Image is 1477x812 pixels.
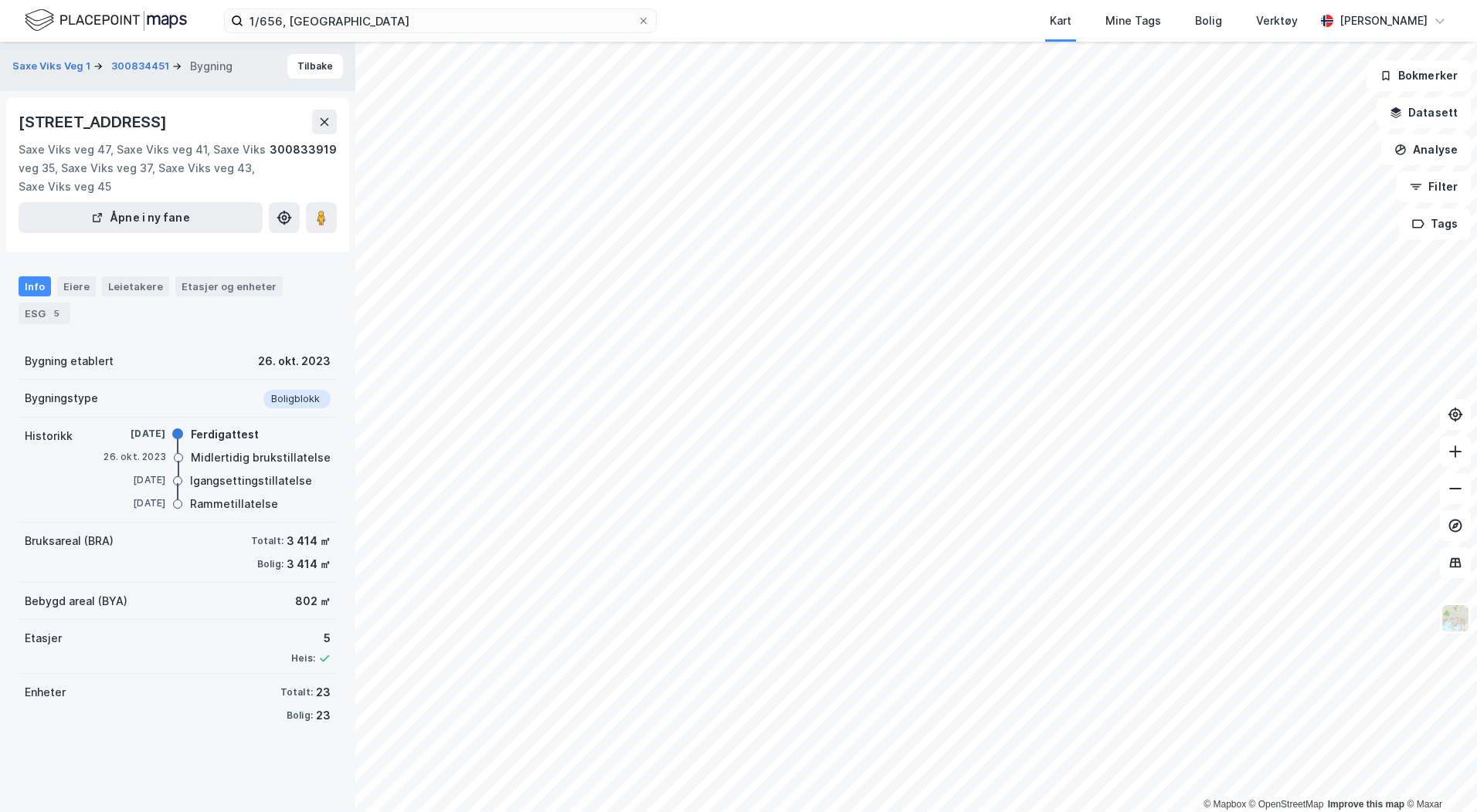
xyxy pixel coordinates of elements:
button: Saxe Viks Veg 1 [12,59,93,74]
div: 23 [316,683,331,702]
div: Info [19,276,51,296]
div: [STREET_ADDRESS] [19,110,170,134]
img: logo.f888ab2527a4732fd821a326f86c7f29.svg [25,7,187,34]
div: Igangsettingstillatelse [190,472,312,490]
div: 300833919 [270,140,337,196]
div: 23 [316,706,331,725]
a: Mapbox [1204,799,1246,810]
div: ESG [19,303,70,324]
div: 26. okt. 2023 [258,352,331,370]
a: Improve this map [1328,799,1404,810]
div: Kart [1050,12,1071,30]
div: 802 ㎡ [295,592,331,611]
div: Eiere [57,276,96,296]
div: [DATE] [104,496,165,510]
div: [DATE] [104,427,165,441]
div: Etasjer [25,629,62,648]
div: Mine Tags [1105,12,1161,30]
button: Tags [1399,208,1471,239]
button: Åpne i ny fane [19,202,263,233]
div: Bolig: [287,709,313,722]
div: [PERSON_NAME] [1339,12,1428,30]
div: Bebygd areal (BYA) [25,592,127,611]
div: Etasjer og enheter [182,279,277,293]
div: Historikk [25,427,73,445]
input: Søk på adresse, matrikkel, gårdeiere, leietakere eller personer [243,9,637,32]
div: [DATE] [104,473,165,487]
button: 300834451 [111,59,172,74]
div: Bygning [190,57,233,76]
div: Heis: [291,652,315,665]
img: Z [1441,604,1470,633]
div: Rammetillatelse [190,495,278,513]
div: Verktøy [1256,12,1298,30]
div: Enheter [25,683,66,702]
a: OpenStreetMap [1249,799,1324,810]
div: Bygning etablert [25,352,114,370]
div: Bruksareal (BRA) [25,532,114,550]
button: Filter [1397,171,1471,202]
div: 5 [49,306,64,321]
div: Midlertidig brukstillatelse [191,448,331,467]
div: Totalt: [251,535,284,547]
div: Bolig [1195,12,1222,30]
button: Tilbake [287,54,343,79]
button: Analyse [1381,134,1471,165]
div: Saxe Viks veg 47, Saxe Viks veg 41, Saxe Viks veg 35, Saxe Viks veg 37, Saxe Viks veg 43, Saxe Vi... [19,140,270,196]
div: Kontrollprogram for chat [1400,738,1477,812]
iframe: Chat Widget [1400,738,1477,812]
div: 3 414 ㎡ [287,532,331,550]
div: 3 414 ㎡ [287,555,331,573]
div: Ferdigattest [191,425,259,444]
button: Bokmerker [1367,60,1471,91]
div: Bolig: [257,558,284,570]
div: Leietakere [102,276,169,296]
div: 26. okt. 2023 [104,450,166,464]
button: Datasett [1377,97,1471,128]
div: Totalt: [280,686,313,699]
div: 5 [291,629,331,648]
div: Bygningstype [25,389,98,408]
